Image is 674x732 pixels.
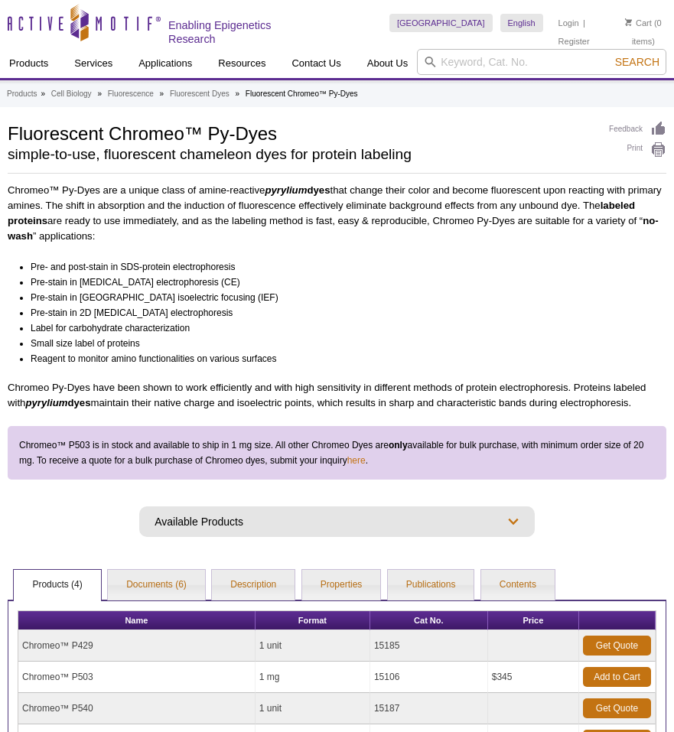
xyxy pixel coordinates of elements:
[8,148,594,161] h2: simple-to-use, fluorescent chameleon dyes for protein labeling
[31,305,653,320] li: Pre-stain in 2D [MEDICAL_DATA] electrophoresis
[31,290,653,305] li: Pre-stain in [GEOGRAPHIC_DATA] isoelectric focusing (IEF)
[108,570,205,600] a: Documents (6)
[302,570,381,600] a: Properties
[7,87,37,101] a: Products
[558,36,590,47] a: Register
[370,611,488,630] th: Cat No.
[129,49,201,78] a: Applications
[583,667,651,687] a: Add to Cart
[108,87,154,101] a: Fluorescence
[256,693,370,724] td: 1 unit
[389,14,493,32] a: [GEOGRAPHIC_DATA]
[265,184,330,196] strong: dyes
[417,49,666,75] input: Keyword, Cat. No.
[609,121,666,138] a: Feedback
[488,611,579,630] th: Price
[18,630,256,662] td: Chromeo™ P429
[25,397,90,408] strong: dyes
[14,570,100,600] a: Products (4)
[31,336,653,351] li: Small size label of proteins
[256,611,370,630] th: Format
[500,14,543,32] a: English
[8,380,666,411] p: Chromeo Py-Dyes have been shown to work efficiently and with high sensitivity in different method...
[282,49,350,78] a: Contact Us
[615,56,659,68] span: Search
[609,142,666,158] a: Print
[389,440,408,451] strong: only
[209,49,275,78] a: Resources
[370,630,488,662] td: 15185
[256,662,370,693] td: 1 mg
[488,662,579,693] td: $345
[8,215,659,242] strong: no-wash
[18,611,256,630] th: Name
[583,14,585,32] li: |
[236,89,240,98] li: »
[625,18,632,26] img: Your Cart
[31,275,653,290] li: Pre-stain in [MEDICAL_DATA] electrophoresis (CE)
[8,200,635,226] strong: labeled proteins
[31,259,653,275] li: Pre- and post-stain in SDS-protein electrophoresis
[18,662,256,693] td: Chromeo™ P503
[51,87,92,101] a: Cell Biology
[97,89,102,98] li: »
[18,693,256,724] td: Chromeo™ P540
[583,698,651,718] a: Get Quote
[347,453,366,468] a: here
[265,184,307,196] em: pyrylium
[160,89,164,98] li: »
[558,18,579,28] a: Login
[8,121,594,144] h1: Fluorescent Chromeo™ Py-Dyes
[25,397,67,408] em: pyrylium
[8,426,666,480] div: Chromeo™ P503 is in stock and available to ship in 1 mg size. All other Chromeo Dyes are availabl...
[358,49,417,78] a: About Us
[41,89,45,98] li: »
[168,18,291,46] h2: Enabling Epigenetics Research
[370,662,488,693] td: 15106
[620,14,666,50] li: (0 items)
[212,570,295,600] a: Description
[31,320,653,336] li: Label for carbohydrate characterization
[246,89,358,98] li: Fluorescent Chromeo™ Py-Dyes
[170,87,230,101] a: Fluorescent Dyes
[481,570,555,600] a: Contents
[583,636,651,656] a: Get Quote
[388,570,474,600] a: Publications
[65,49,122,78] a: Services
[31,351,653,366] li: Reagent to monitor amino functionalities on various surfaces
[625,18,652,28] a: Cart
[370,693,488,724] td: 15187
[8,183,666,244] p: Chromeo™ Py-Dyes are a unique class of amine-reactive that change their color and become fluoresc...
[611,55,664,69] button: Search
[256,630,370,662] td: 1 unit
